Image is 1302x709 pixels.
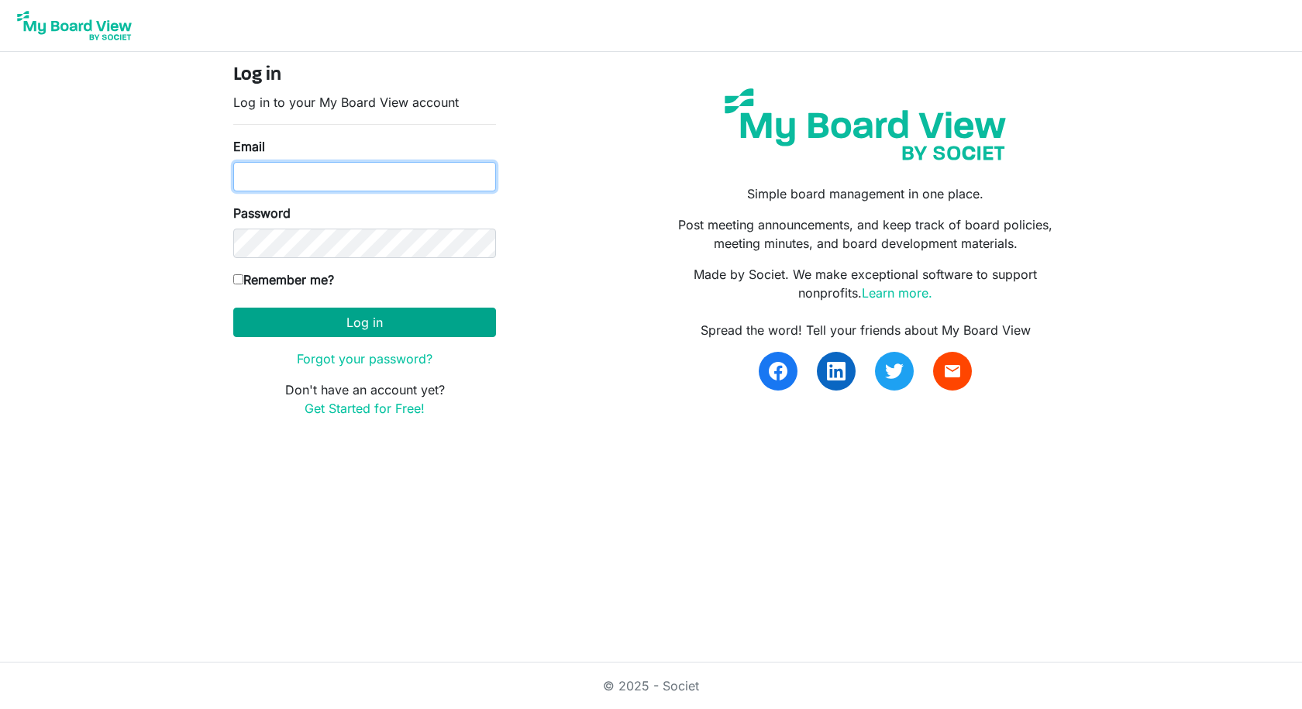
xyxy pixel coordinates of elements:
p: Don't have an account yet? [233,380,496,418]
span: email [943,362,962,380]
label: Email [233,137,265,156]
p: Log in to your My Board View account [233,93,496,112]
img: my-board-view-societ.svg [713,77,1018,172]
a: email [933,352,972,391]
img: twitter.svg [885,362,904,380]
label: Remember me? [233,270,334,289]
p: Simple board management in one place. [663,184,1069,203]
p: Post meeting announcements, and keep track of board policies, meeting minutes, and board developm... [663,215,1069,253]
label: Password [233,204,291,222]
h4: Log in [233,64,496,87]
img: linkedin.svg [827,362,846,380]
a: Forgot your password? [297,351,432,367]
button: Log in [233,308,496,337]
a: Learn more. [862,285,932,301]
img: My Board View Logo [12,6,136,45]
a: Get Started for Free! [305,401,425,416]
div: Spread the word! Tell your friends about My Board View [663,321,1069,339]
p: Made by Societ. We make exceptional software to support nonprofits. [663,265,1069,302]
img: facebook.svg [769,362,787,380]
a: © 2025 - Societ [603,678,699,694]
input: Remember me? [233,274,243,284]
